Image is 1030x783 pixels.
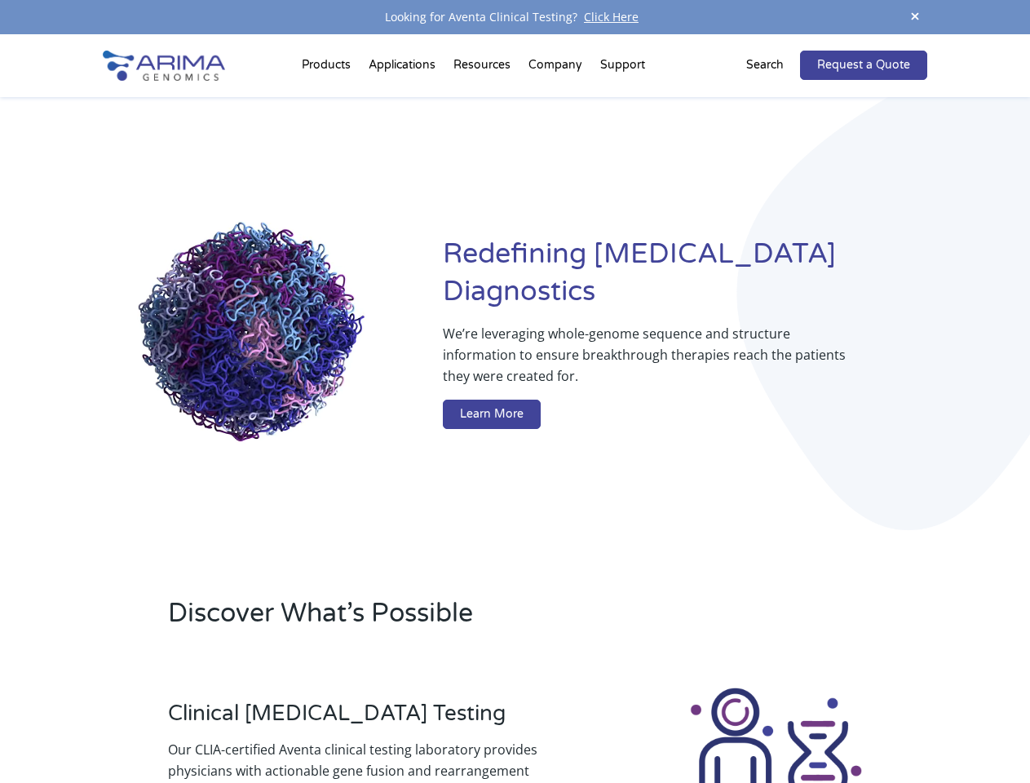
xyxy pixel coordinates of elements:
a: Request a Quote [800,51,927,80]
p: We’re leveraging whole-genome sequence and structure information to ensure breakthrough therapies... [443,323,862,400]
a: Click Here [577,9,645,24]
img: Arima-Genomics-logo [103,51,225,81]
h2: Discover What’s Possible [168,595,710,644]
div: Looking for Aventa Clinical Testing? [103,7,926,28]
a: Learn More [443,400,541,429]
h3: Clinical [MEDICAL_DATA] Testing [168,701,579,739]
p: Search [746,55,784,76]
h1: Redefining [MEDICAL_DATA] Diagnostics [443,236,927,323]
iframe: Chat Widget [948,705,1030,783]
